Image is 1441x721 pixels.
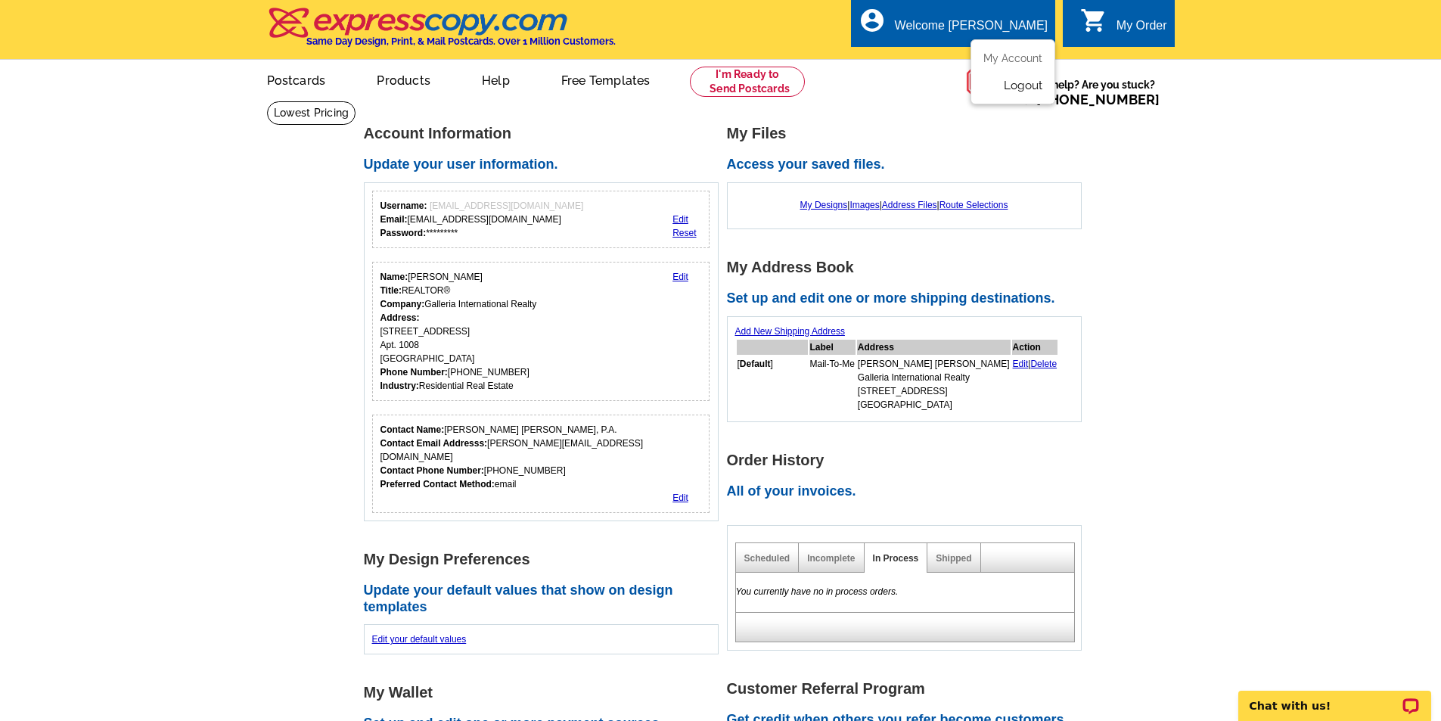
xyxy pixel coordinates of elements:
a: Add New Shipping Address [735,326,845,337]
strong: Contact Name: [380,424,445,435]
a: Delete [1030,359,1057,369]
th: Address [857,340,1011,355]
b: Default [740,359,771,369]
strong: Phone Number: [380,367,448,378]
td: | [1012,356,1058,412]
strong: Username: [380,200,427,211]
a: shopping_cart My Order [1080,17,1167,36]
strong: Industry: [380,381,419,391]
td: [ ] [737,356,808,412]
strong: Title: [380,285,402,296]
a: Products [352,61,455,97]
a: Edit [672,214,688,225]
strong: Name: [380,272,408,282]
strong: Contact Email Addresss: [380,438,488,449]
a: Edit [1013,359,1029,369]
td: [PERSON_NAME] [PERSON_NAME] Galleria International Realty [STREET_ADDRESS] [GEOGRAPHIC_DATA] [857,356,1011,412]
strong: Password: [380,228,427,238]
a: Scheduled [744,553,790,564]
a: Shipped [936,553,971,564]
h4: Same Day Design, Print, & Mail Postcards. Over 1 Million Customers. [306,36,616,47]
i: shopping_cart [1080,7,1107,34]
strong: Company: [380,299,425,309]
th: Label [809,340,856,355]
i: account_circle [859,7,886,34]
h1: Order History [727,452,1090,468]
div: My Order [1116,19,1167,40]
a: Images [849,200,879,210]
iframe: LiveChat chat widget [1228,673,1441,721]
h2: Update your default values that show on design templates [364,583,727,615]
h2: Set up and edit one or more shipping destinations. [727,291,1090,307]
td: Mail-To-Me [809,356,856,412]
h1: Customer Referral Program [727,681,1090,697]
a: Free Templates [537,61,675,97]
h2: Access your saved files. [727,157,1090,173]
strong: Contact Phone Number: [380,465,484,476]
strong: Address: [380,312,420,323]
span: [EMAIL_ADDRESS][DOMAIN_NAME] [430,200,583,211]
h1: My Design Preferences [364,552,727,567]
span: Call [1011,92,1160,107]
div: Welcome [PERSON_NAME] [895,19,1048,40]
em: You currently have no in process orders. [736,586,899,597]
a: My Account [983,52,1042,64]
strong: Preferred Contact Method: [380,479,495,489]
div: Who should we contact regarding order issues? [372,415,710,513]
a: In Process [873,553,919,564]
div: Your login information. [372,191,710,248]
a: Help [458,61,534,97]
a: Logout [1004,79,1042,92]
a: Reset [672,228,696,238]
img: help [966,60,1011,104]
h1: My Wallet [364,685,727,701]
a: Address Files [882,200,937,210]
a: Edit [672,493,688,503]
h1: My Address Book [727,259,1090,275]
th: Action [1012,340,1058,355]
a: Same Day Design, Print, & Mail Postcards. Over 1 Million Customers. [267,18,616,47]
a: Edit your default values [372,634,467,645]
h2: All of your invoices. [727,483,1090,500]
a: Postcards [243,61,350,97]
a: [PHONE_NUMBER] [1036,92,1160,107]
div: | | | [735,191,1073,219]
div: Your personal details. [372,262,710,401]
span: Need help? Are you stuck? [1011,77,1167,107]
h1: My Files [727,126,1090,141]
a: My Designs [800,200,848,210]
a: Route Selections [939,200,1008,210]
h1: Account Information [364,126,727,141]
div: [PERSON_NAME] [PERSON_NAME], P.A. [PERSON_NAME][EMAIL_ADDRESS][DOMAIN_NAME] [PHONE_NUMBER] email [380,423,702,491]
strong: Email: [380,214,408,225]
h2: Update your user information. [364,157,727,173]
a: Edit [672,272,688,282]
div: [PERSON_NAME] REALTOR® Galleria International Realty [STREET_ADDRESS] Apt. 1008 [GEOGRAPHIC_DATA]... [380,270,537,393]
a: Incomplete [807,553,855,564]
